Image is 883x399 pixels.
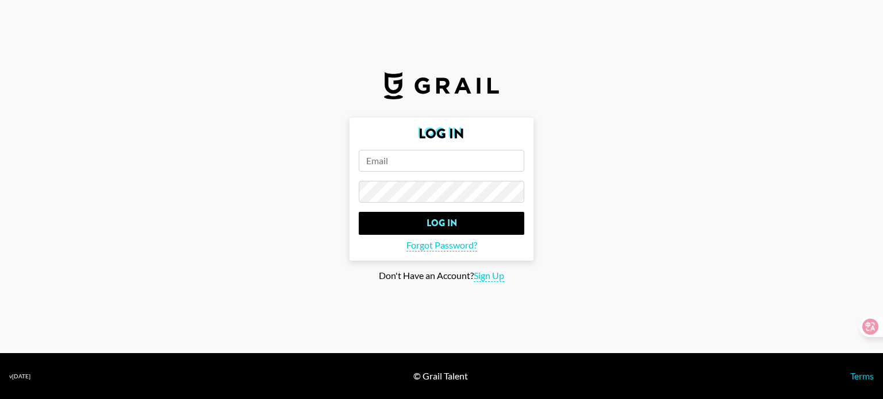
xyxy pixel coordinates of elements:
span: Sign Up [474,270,504,282]
div: v [DATE] [9,373,30,380]
a: Terms [850,370,874,381]
img: Grail Talent Logo [384,72,499,99]
div: Don't Have an Account? [9,270,874,282]
div: © Grail Talent [413,370,468,382]
input: Email [359,150,524,172]
input: Log In [359,212,524,235]
span: Forgot Password? [406,239,477,251]
h2: Log In [359,127,524,141]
